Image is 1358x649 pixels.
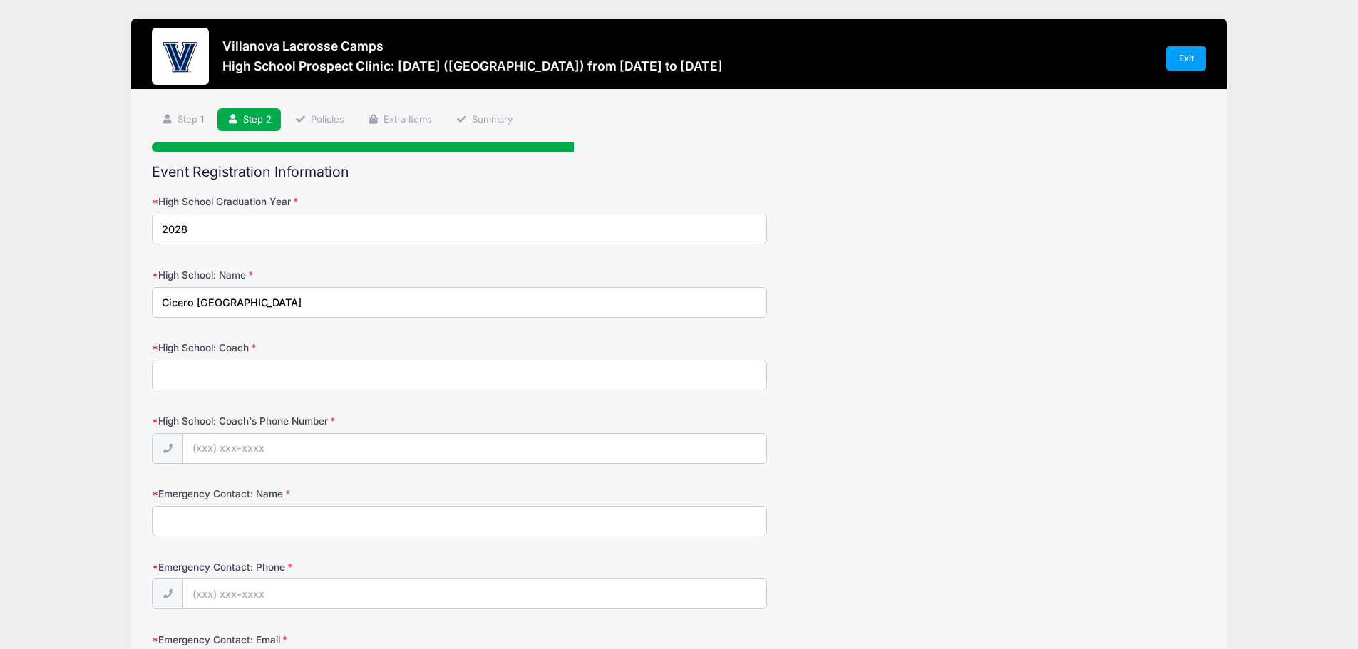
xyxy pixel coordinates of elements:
[152,164,1206,180] h2: Event Registration Information
[182,578,767,609] input: (xxx) xxx-xxxx
[222,38,723,53] h3: Villanova Lacrosse Camps
[446,108,522,132] a: Summary
[152,108,213,132] a: Step 1
[222,58,723,73] h3: High School Prospect Clinic: [DATE] ([GEOGRAPHIC_DATA]) from [DATE] to [DATE]
[152,487,503,501] label: Emergency Contact: Name
[152,560,503,574] label: Emergency Contact: Phone
[152,341,503,355] label: High School: Coach
[152,414,503,428] label: High School: Coach's Phone Number
[182,433,767,464] input: (xxx) xxx-xxxx
[359,108,442,132] a: Extra Items
[152,194,503,209] label: High School Graduation Year
[285,108,354,132] a: Policies
[217,108,281,132] a: Step 2
[152,633,503,647] label: Emergency Contact: Email
[1166,46,1206,71] a: Exit
[152,268,503,282] label: High School: Name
